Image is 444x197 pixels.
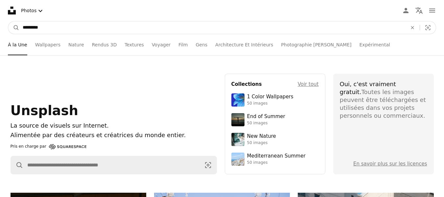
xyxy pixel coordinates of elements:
a: Textures [125,34,144,55]
a: Architecture Et Intérieurs [215,34,273,55]
div: End of Summer [247,113,285,120]
a: Rendus 3D [92,34,117,55]
button: Rechercher sur Unsplash [8,21,19,34]
a: Gens [196,34,207,55]
button: Rechercher sur Unsplash [11,156,23,174]
span: Unsplash [11,103,78,118]
div: 1 Color Wallpapers [247,94,293,100]
button: Sélectionner le type de fichier [18,4,47,17]
a: Nature [68,34,84,55]
a: Voyager [152,34,171,55]
a: Mediterranean Summer50 images [231,153,319,166]
button: Langue [412,4,426,17]
a: Expérimental [360,34,390,55]
img: premium_photo-1755037089989-422ee333aef9 [231,133,245,146]
h1: La source de visuels sur Internet. [11,121,217,131]
button: Menu [426,4,439,17]
form: Rechercher des visuels sur tout le site [11,156,217,174]
a: Pris en charge par [11,143,86,151]
div: New Nature [247,133,276,140]
form: Rechercher des visuels sur tout le site [8,21,436,34]
a: Voir tout [298,80,319,88]
button: Recherche de visuels [199,156,217,174]
a: Connexion / S’inscrire [399,4,412,17]
div: 50 images [247,101,293,106]
a: Photographie [PERSON_NAME] [281,34,351,55]
div: 50 images [247,121,285,126]
h4: Collections [231,80,262,88]
a: 1 Color Wallpapers50 images [231,93,319,107]
img: premium_photo-1688045582333-c8b6961773e0 [231,93,245,107]
a: New Nature50 images [231,133,319,146]
a: Film [178,34,188,55]
img: premium_photo-1754398386796-ea3dec2a6302 [231,113,245,126]
p: Alimentée par des créateurs et créatrices du monde entier. [11,131,217,140]
a: End of Summer50 images [231,113,319,126]
div: Toutes les images peuvent être téléchargées et utilisées dans vos projets personnels ou commerciaux. [340,80,427,120]
div: 50 images [247,160,306,165]
span: Oui, c'est vraiment gratuit. [340,81,396,95]
a: Accueil — Unsplash [8,7,16,14]
a: Wallpapers [35,34,60,55]
div: 50 images [247,140,276,146]
a: En savoir plus sur les licences [353,161,427,167]
button: Recherche de visuels [420,21,436,34]
div: Mediterranean Summer [247,153,306,160]
img: premium_photo-1688410049290-d7394cc7d5df [231,153,245,166]
button: Effacer [405,21,420,34]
